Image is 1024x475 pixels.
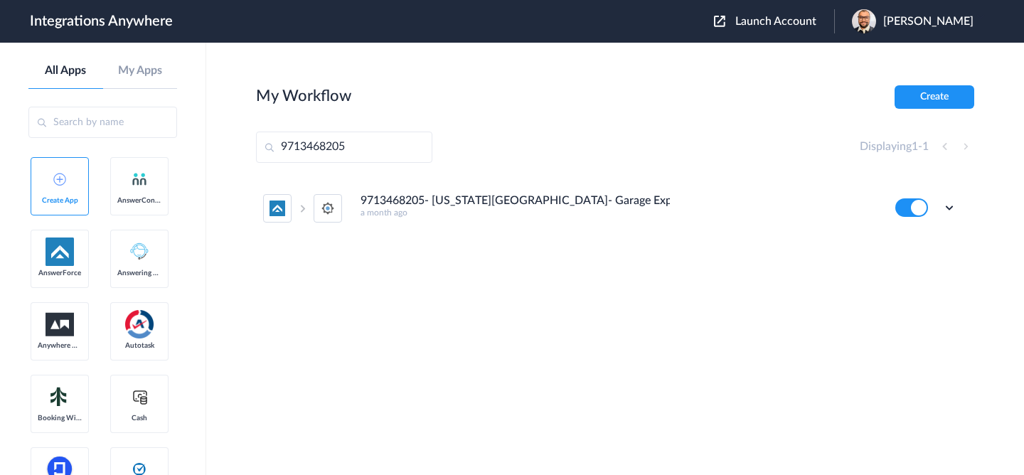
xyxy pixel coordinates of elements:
img: af-app-logo.svg [46,237,74,266]
img: add-icon.svg [53,173,66,186]
img: answerconnect-logo.svg [131,171,148,188]
img: Answering_service.png [125,237,154,266]
img: pxl-20231231-094529221-2.jpg [852,9,876,33]
img: aww.png [46,313,74,336]
span: Booking Widget [38,414,82,422]
span: Create App [38,196,82,205]
input: Search by name [28,107,177,138]
span: AnswerConnect [117,196,161,205]
input: Search [256,132,432,163]
span: Autotask [117,341,161,350]
h5: a month ago [361,208,876,218]
img: cash-logo.svg [131,388,149,405]
span: Anywhere Works [38,341,82,350]
h1: Integrations Anywhere [30,13,173,30]
button: Create [895,85,974,109]
img: autotask.png [125,310,154,338]
span: [PERSON_NAME] [883,15,974,28]
span: Launch Account [735,16,816,27]
img: Setmore_Logo.svg [46,384,74,410]
a: My Apps [103,64,178,78]
span: Answering Service [117,269,161,277]
h4: Displaying - [860,140,929,154]
span: Cash [117,414,161,422]
span: 1 [922,141,929,152]
h2: My Workflow [256,87,351,105]
h4: 9713468205- [US_STATE][GEOGRAPHIC_DATA]- Garage Experts- AF to SM [361,194,670,208]
img: launch-acct-icon.svg [714,16,725,27]
span: 1 [912,141,918,152]
span: AnswerForce [38,269,82,277]
button: Launch Account [714,15,834,28]
a: All Apps [28,64,103,78]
